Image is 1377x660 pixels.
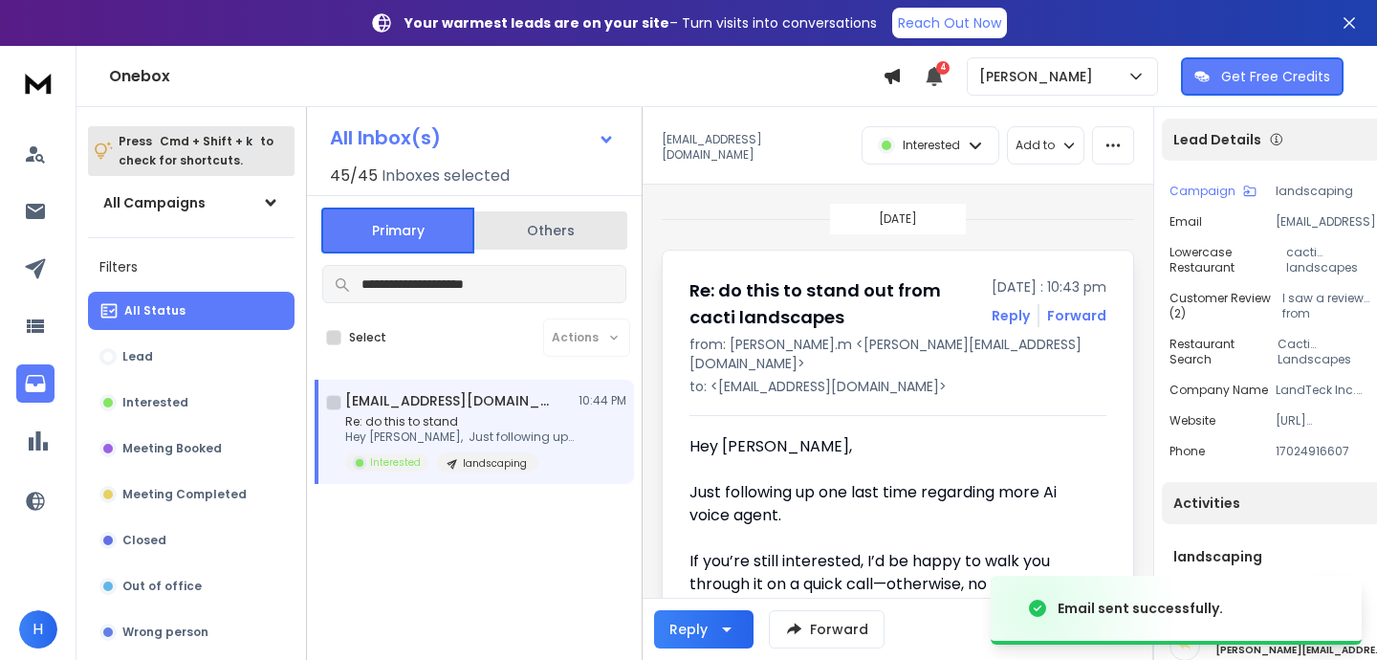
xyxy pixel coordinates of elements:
button: Primary [321,208,474,253]
p: Meeting Booked [122,441,222,456]
p: [PERSON_NAME] [979,67,1101,86]
button: Reply [654,610,754,649]
p: [EMAIL_ADDRESS][DOMAIN_NAME] [662,132,850,163]
h1: Onebox [109,65,883,88]
div: Forward [1047,306,1106,325]
p: Hey [PERSON_NAME], Just following up one [345,429,575,445]
p: Closed [122,533,166,548]
p: Out of office [122,579,202,594]
button: Forward [769,610,885,649]
p: Company Name [1169,383,1268,398]
button: Campaign [1169,184,1257,199]
button: Reply [992,306,1030,325]
button: Interested [88,384,295,422]
button: Out of office [88,567,295,605]
p: from: [PERSON_NAME].m <[PERSON_NAME][EMAIL_ADDRESS][DOMAIN_NAME]> [689,335,1106,373]
div: Hey [PERSON_NAME], [689,435,1091,481]
button: Meeting Booked [88,429,295,468]
h3: Inboxes selected [382,165,510,187]
p: Wrong person [122,625,208,640]
button: H [19,610,57,649]
strong: Your warmest leads are on your site [404,13,669,33]
p: Meeting Completed [122,487,247,502]
p: Lead [122,349,153,364]
h3: Filters [88,253,295,280]
p: Email [1169,214,1202,230]
p: Reach Out Now [898,13,1001,33]
p: Interested [122,395,188,410]
button: Lead [88,338,295,376]
p: – Turn visits into conversations [404,13,877,33]
p: Get Free Credits [1221,67,1330,86]
p: Restaurant Search [1169,337,1278,367]
p: landscaping [463,456,527,471]
p: Campaign [1169,184,1235,199]
p: Press to check for shortcuts. [119,132,273,170]
span: 4 [936,61,950,75]
button: Meeting Completed [88,475,295,514]
button: Others [474,209,627,252]
p: All Status [124,303,186,319]
p: Re: do this to stand [345,414,575,429]
p: Interested [370,455,421,470]
a: Reach Out Now [892,8,1007,38]
p: Lowercase Restaurant [1169,245,1286,275]
button: All Inbox(s) [315,119,630,157]
p: 10:44 PM [579,393,626,408]
p: [DATE] [879,211,917,227]
p: Phone [1169,444,1205,459]
div: Reply [669,620,708,639]
h1: Re: do this to stand out from cacti landscapes [689,277,980,331]
div: Just following up one last time regarding more Ai voice agent. If you’re still interested, I’d be... [689,481,1091,596]
p: Lead Details [1173,130,1261,149]
h1: All Inbox(s) [330,128,441,147]
button: All Status [88,292,295,330]
p: Customer Review (2) [1169,291,1282,321]
span: 45 / 45 [330,165,378,187]
p: to: <[EMAIL_ADDRESS][DOMAIN_NAME]> [689,377,1106,396]
p: [DATE] : 10:43 pm [992,277,1106,297]
button: All Campaigns [88,184,295,222]
label: Select [349,330,386,345]
img: logo [19,65,57,100]
div: Email sent successfully. [1058,599,1223,618]
button: Get Free Credits [1181,57,1344,96]
button: Wrong person [88,613,295,651]
p: Add to [1016,138,1055,153]
h1: [EMAIL_ADDRESS][DOMAIN_NAME] [345,391,556,410]
span: Cmd + Shift + k [157,130,255,152]
p: Interested [903,138,960,153]
button: Closed [88,521,295,560]
h1: All Campaigns [103,193,206,212]
p: website [1169,413,1215,429]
